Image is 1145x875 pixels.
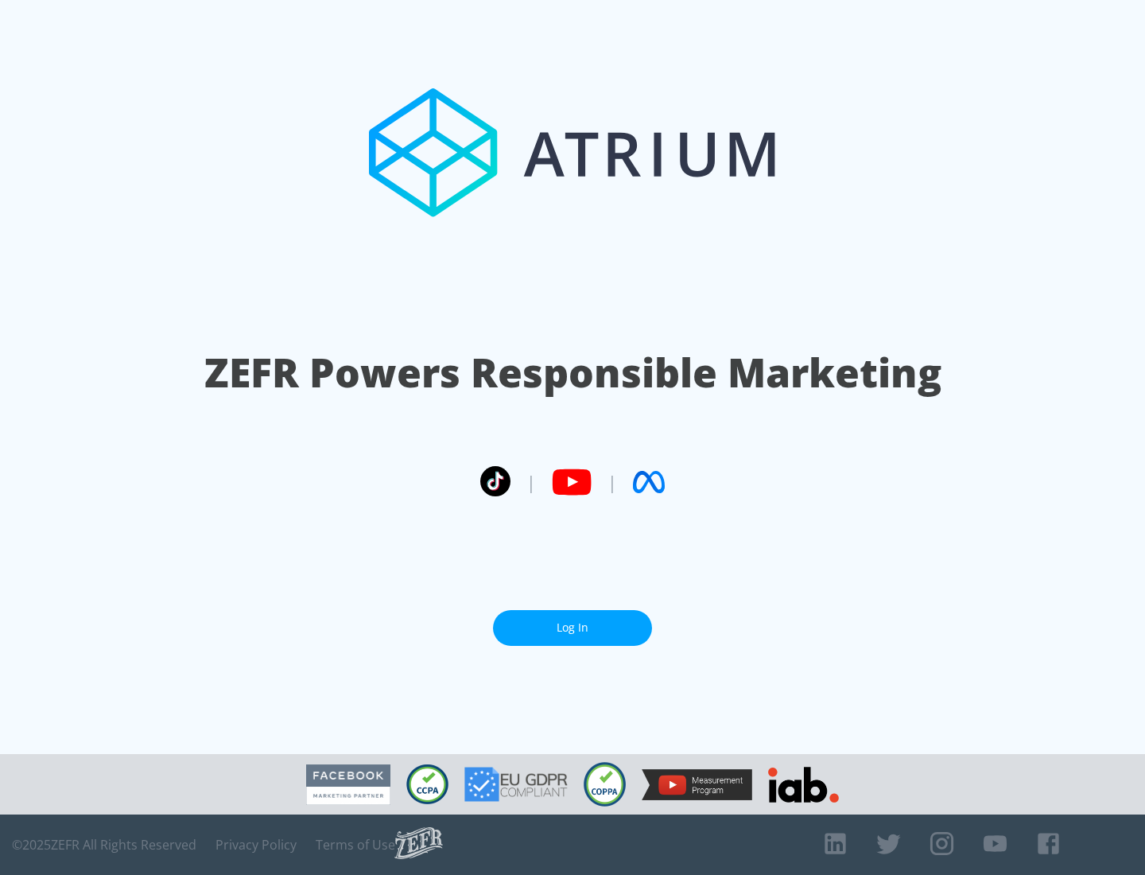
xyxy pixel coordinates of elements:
span: © 2025 ZEFR All Rights Reserved [12,837,196,853]
img: CCPA Compliant [406,764,448,804]
h1: ZEFR Powers Responsible Marketing [204,345,941,400]
span: | [526,470,536,494]
img: COPPA Compliant [584,762,626,807]
img: IAB [768,767,839,803]
img: GDPR Compliant [464,767,568,802]
a: Terms of Use [316,837,395,853]
span: | [607,470,617,494]
img: Facebook Marketing Partner [306,764,390,805]
a: Log In [493,610,652,646]
a: Privacy Policy [215,837,297,853]
img: YouTube Measurement Program [642,769,752,800]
